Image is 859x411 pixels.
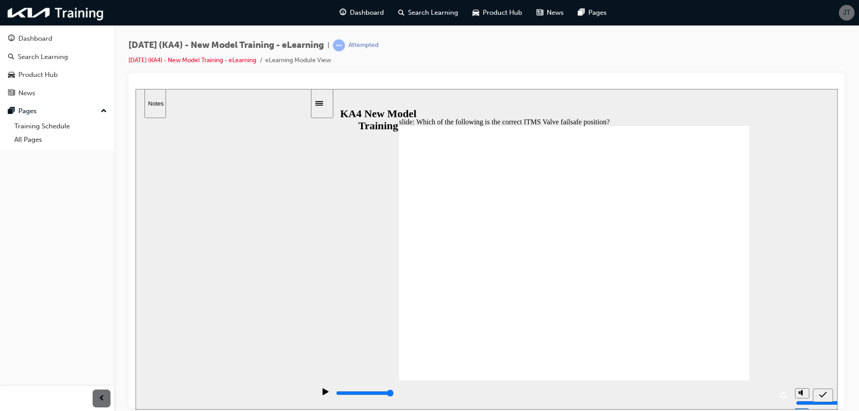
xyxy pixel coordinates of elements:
[200,301,258,308] input: slide progress
[398,7,404,18] span: search-icon
[8,89,15,97] span: news-icon
[4,49,111,65] a: Search Learning
[4,4,107,22] img: kia-training
[4,67,111,83] a: Product Hub
[677,292,697,321] nav: slide navigation
[180,299,195,314] button: play/pause
[8,107,15,115] span: pages-icon
[547,8,564,18] span: News
[4,103,111,119] button: Pages
[128,56,256,64] a: [DATE] (KA4) - New Model Training - eLearning
[349,41,378,50] div: Attempted
[13,11,27,18] div: Notes
[8,35,15,43] span: guage-icon
[8,53,14,61] span: search-icon
[655,292,673,321] div: misc controls
[18,52,68,62] div: Search Learning
[408,8,458,18] span: Search Learning
[839,5,855,21] button: JT
[536,7,543,18] span: news-icon
[265,55,331,66] li: eLearning Module View
[11,119,111,133] a: Training Schedule
[101,106,107,117] span: up-icon
[332,4,391,22] a: guage-iconDashboard
[578,7,585,18] span: pages-icon
[843,8,850,18] span: JT
[18,88,35,98] div: News
[4,85,111,102] a: News
[660,310,718,318] input: volume
[18,70,58,80] div: Product Hub
[391,4,465,22] a: search-iconSearch Learning
[642,300,655,313] button: replay
[4,30,111,47] a: Dashboard
[472,7,479,18] span: car-icon
[333,39,345,51] span: learningRecordVerb_ATTEMPT-icon
[588,8,607,18] span: Pages
[340,7,346,18] span: guage-icon
[483,8,522,18] span: Product Hub
[677,300,697,313] button: submit
[327,40,329,51] span: |
[128,40,324,51] span: [DATE] (KA4) - New Model Training - eLearning
[659,299,674,309] button: volume
[18,34,52,44] div: Dashboard
[11,133,111,147] a: All Pages
[4,29,111,103] button: DashboardSearch LearningProduct HubNews
[571,4,614,22] a: pages-iconPages
[8,71,15,79] span: car-icon
[350,8,384,18] span: Dashboard
[465,4,529,22] a: car-iconProduct Hub
[98,393,105,404] span: prev-icon
[18,106,37,116] div: Pages
[180,292,655,321] div: playback controls
[529,4,571,22] a: news-iconNews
